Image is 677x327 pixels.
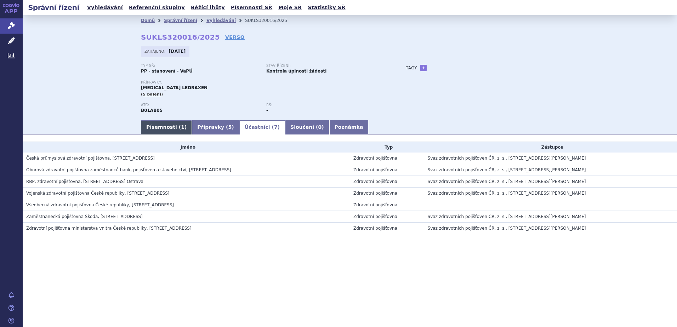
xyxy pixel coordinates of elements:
[353,191,397,196] span: Zdravotní pojišťovna
[26,156,155,161] span: Česká průmyslová zdravotní pojišťovna, Jeremenkova 161/11, Ostrava - Vítkovice
[141,33,220,41] strong: SUKLS320016/2025
[23,2,85,12] h2: Správní řízení
[26,191,170,196] span: Vojenská zdravotní pojišťovna České republiky, Drahobejlova 1404/4, Praha 9
[353,167,397,172] span: Zdravotní pojišťovna
[206,18,236,23] a: Vyhledávání
[285,120,329,134] a: Sloučení (0)
[141,64,259,68] p: Typ SŘ:
[353,226,397,231] span: Zdravotní pojišťovna
[141,85,207,90] span: [MEDICAL_DATA] LEDRAXEN
[266,64,385,68] p: Stav řízení:
[26,226,192,231] span: Zdravotní pojišťovna ministerstva vnitra České republiky, Vinohradská 2577/178, Praha 3 - Vinohra...
[274,124,278,130] span: 7
[26,179,143,184] span: RBP, zdravotní pojišťovna, Michálkovická 967/108, Slezská Ostrava
[276,3,304,12] a: Moje SŘ
[239,120,285,134] a: Účastníci (7)
[353,214,397,219] span: Zdravotní pojišťovna
[26,167,231,172] span: Oborová zdravotní pojišťovna zaměstnanců bank, pojišťoven a stavebnictví, Roškotova 1225/1, Praha 4
[406,64,417,72] h3: Tagy
[26,202,174,207] span: Všeobecná zdravotní pojišťovna České republiky, Orlická 2020/4, Praha 3
[266,103,385,107] p: RS:
[424,142,677,153] th: Zástupce
[127,3,187,12] a: Referenční skupiny
[141,18,155,23] a: Domů
[350,142,424,153] th: Typ
[428,214,586,219] span: Svaz zdravotních pojišťoven ČR, z. s., [STREET_ADDRESS][PERSON_NAME]
[229,3,274,12] a: Písemnosti SŘ
[26,214,143,219] span: Zaměstnanecká pojišťovna Škoda, Husova 302, Mladá Boleslav
[23,142,350,153] th: Jméno
[353,179,397,184] span: Zdravotní pojišťovna
[329,120,369,134] a: Poznámka
[245,15,296,26] li: SUKLS320016/2025
[192,120,239,134] a: Přípravky (5)
[225,34,245,41] a: VERSO
[428,191,586,196] span: Svaz zdravotních pojišťoven ČR, z. s., [STREET_ADDRESS][PERSON_NAME]
[189,3,227,12] a: Běžící lhůty
[306,3,347,12] a: Statistiky SŘ
[428,167,586,172] span: Svaz zdravotních pojišťoven ČR, z. s., [STREET_ADDRESS][PERSON_NAME]
[181,124,184,130] span: 1
[428,156,586,161] span: Svaz zdravotních pojišťoven ČR, z. s., [STREET_ADDRESS][PERSON_NAME]
[141,108,163,113] strong: ENOXAPARIN
[164,18,197,23] a: Správní řízení
[228,124,232,130] span: 5
[141,80,392,85] p: Přípravky:
[141,69,193,74] strong: PP - stanovení - VaPÚ
[141,103,259,107] p: ATC:
[144,48,167,54] span: Zahájeno:
[428,202,429,207] span: -
[420,65,427,71] a: +
[266,69,326,74] strong: Kontrola úplnosti žádosti
[353,156,397,161] span: Zdravotní pojišťovna
[169,49,186,54] strong: [DATE]
[266,108,268,113] strong: -
[428,226,586,231] span: Svaz zdravotních pojišťoven ČR, z. s., [STREET_ADDRESS][PERSON_NAME]
[318,124,322,130] span: 0
[141,120,192,134] a: Písemnosti (1)
[85,3,125,12] a: Vyhledávání
[141,92,163,97] span: (5 balení)
[353,202,397,207] span: Zdravotní pojišťovna
[428,179,586,184] span: Svaz zdravotních pojišťoven ČR, z. s., [STREET_ADDRESS][PERSON_NAME]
